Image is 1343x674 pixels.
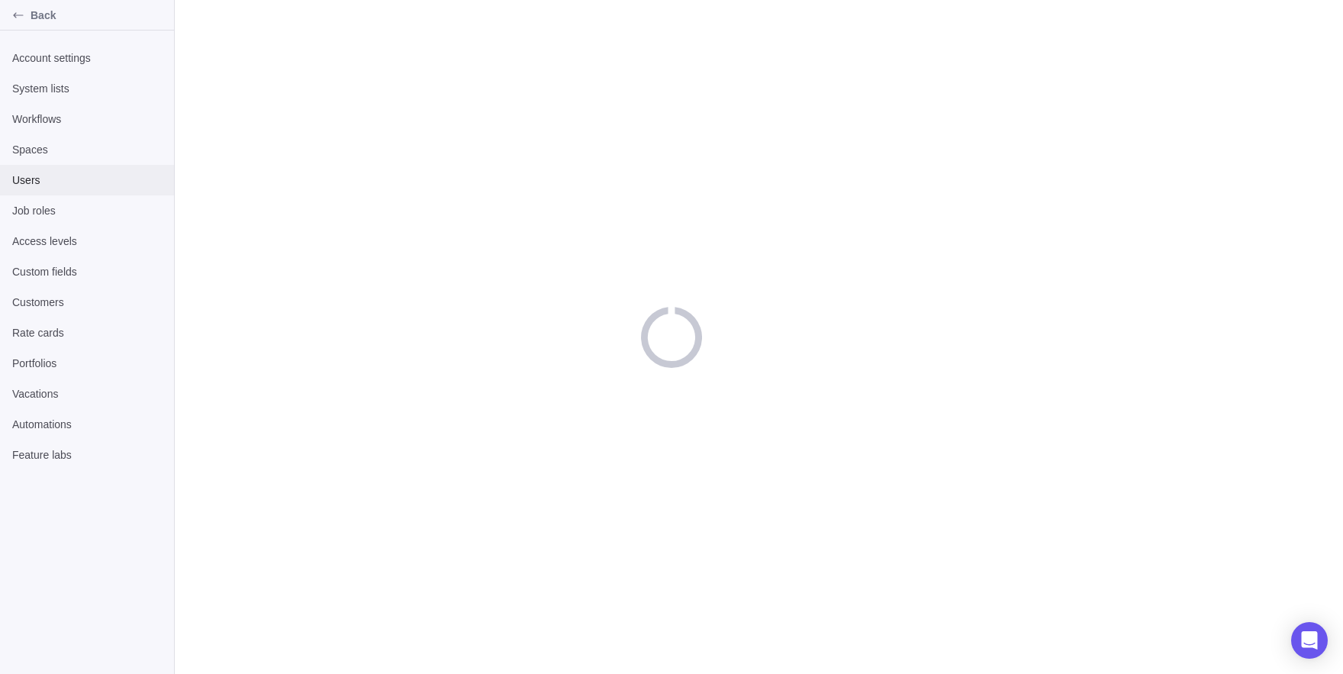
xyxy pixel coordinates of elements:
span: Customers [12,295,162,310]
span: Feature labs [12,447,162,463]
span: Account settings [12,50,162,66]
div: loading [641,307,702,368]
span: Access levels [12,234,162,249]
span: Automations [12,417,162,432]
span: Vacations [12,386,162,401]
span: Users [12,173,162,188]
div: Open Intercom Messenger [1291,622,1328,659]
span: Back [31,8,168,23]
span: Job roles [12,203,162,218]
span: Portfolios [12,356,162,371]
span: Workflows [12,111,162,127]
span: Custom fields [12,264,162,279]
span: Rate cards [12,325,162,340]
span: System lists [12,81,162,96]
span: Spaces [12,142,162,157]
